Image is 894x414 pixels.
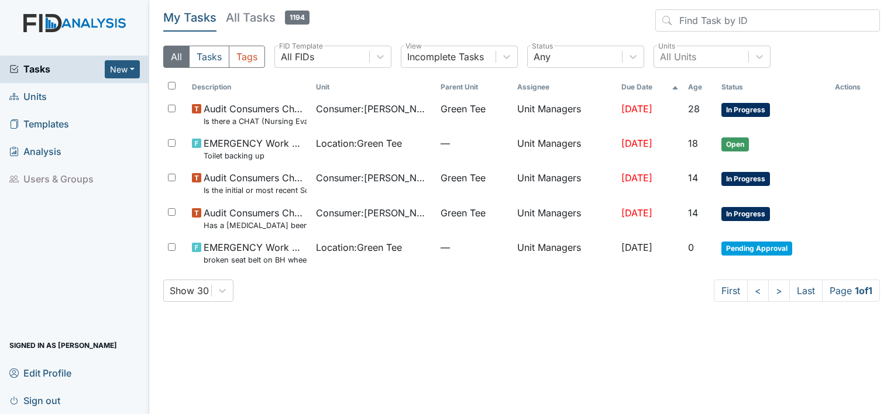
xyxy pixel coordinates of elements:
td: Unit Managers [513,236,616,270]
span: Templates [9,115,69,133]
td: Unit Managers [513,166,616,201]
a: Last [789,280,823,302]
input: Toggle All Rows Selected [168,82,176,89]
div: Show 30 [170,284,209,298]
span: [DATE] [621,207,652,219]
a: First [714,280,748,302]
span: Open [721,137,749,151]
span: In Progress [721,172,770,186]
span: [DATE] [621,137,652,149]
th: Toggle SortBy [187,77,311,97]
strong: 1 of 1 [855,285,872,296]
span: Green Tee [441,102,486,116]
th: Assignee [513,77,616,97]
span: 0 [688,241,694,253]
span: Audit Consumers Charts Is there a CHAT (Nursing Evaluation) no more than a year old? [204,102,307,127]
span: In Progress [721,207,770,221]
div: All FIDs [281,50,314,64]
span: Edit Profile [9,364,71,382]
span: In Progress [721,103,770,117]
td: Unit Managers [513,97,616,132]
span: Location : Green Tee [316,136,402,150]
span: Audit Consumers Charts Is the initial or most recent Social Evaluation in the chart? [204,171,307,196]
div: All Units [660,50,696,64]
small: Has a [MEDICAL_DATA] been completed for all [DEMOGRAPHIC_DATA] and [DEMOGRAPHIC_DATA] over 50 or ... [204,220,307,231]
div: Incomplete Tasks [407,50,484,64]
span: Sign out [9,391,60,409]
span: [DATE] [621,103,652,115]
td: Unit Managers [513,132,616,166]
a: > [768,280,790,302]
span: 28 [688,103,700,115]
span: Audit Consumers Charts Has a colonoscopy been completed for all males and females over 50 or is t... [204,206,307,231]
nav: task-pagination [714,280,880,302]
span: Units [9,88,47,106]
span: Location : Green Tee [316,240,402,254]
span: Consumer : [PERSON_NAME] [316,171,431,185]
span: 1194 [285,11,310,25]
span: Signed in as [PERSON_NAME] [9,336,117,354]
span: [DATE] [621,241,652,253]
h5: All Tasks [226,9,310,26]
th: Actions [830,77,880,97]
span: Consumer : [PERSON_NAME] [316,206,431,220]
span: Green Tee [441,171,486,185]
span: Analysis [9,143,61,161]
span: EMERGENCY Work Order Toilet backing up [204,136,307,161]
button: Tags [229,46,265,68]
td: Unit Managers [513,201,616,236]
th: Toggle SortBy [311,77,435,97]
button: Tasks [189,46,229,68]
th: Toggle SortBy [436,77,513,97]
span: — [441,240,508,254]
a: < [747,280,769,302]
input: Find Task by ID [655,9,880,32]
div: Any [534,50,551,64]
span: 14 [688,172,698,184]
span: Consumer : [PERSON_NAME] [316,102,431,116]
th: Toggle SortBy [683,77,717,97]
span: EMERGENCY Work Order broken seat belt on BH wheelchair [204,240,307,265]
h5: My Tasks [163,9,216,26]
th: Toggle SortBy [717,77,830,97]
span: — [441,136,508,150]
span: [DATE] [621,172,652,184]
span: 14 [688,207,698,219]
small: Toilet backing up [204,150,307,161]
button: All [163,46,190,68]
span: Green Tee [441,206,486,220]
div: Type filter [163,46,265,68]
th: Toggle SortBy [617,77,684,97]
span: Page [822,280,880,302]
small: broken seat belt on BH wheelchair [204,254,307,265]
button: New [105,60,140,78]
small: Is there a CHAT (Nursing Evaluation) no more than a year old? [204,116,307,127]
span: 18 [688,137,698,149]
span: Pending Approval [721,241,792,256]
small: Is the initial or most recent Social Evaluation in the chart? [204,185,307,196]
a: Tasks [9,62,105,76]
